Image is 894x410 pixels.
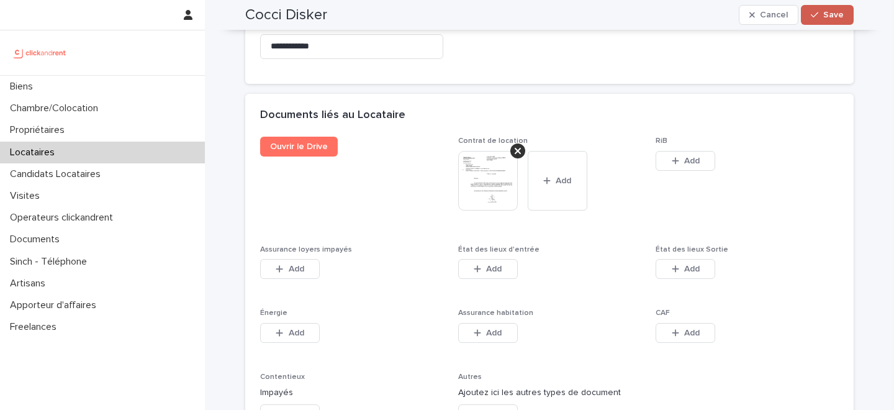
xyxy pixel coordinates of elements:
span: Add [684,329,700,337]
button: Cancel [739,5,798,25]
p: Candidats Locataires [5,168,111,180]
span: Save [823,11,844,19]
span: Assurance loyers impayés [260,246,352,253]
p: Apporteur d'affaires [5,299,106,311]
button: Add [260,323,320,343]
p: Biens [5,81,43,93]
span: Add [486,265,502,273]
p: Operateurs clickandrent [5,212,123,224]
button: Add [458,323,518,343]
a: Ouvrir le Drive [260,137,338,157]
span: État des lieux Sortie [656,246,728,253]
p: Sinch - Téléphone [5,256,97,268]
button: Save [801,5,854,25]
p: Documents [5,234,70,245]
span: Contrat de location [458,137,528,145]
button: Add [458,259,518,279]
span: CAF [656,309,670,317]
p: Locataires [5,147,65,158]
button: Add [528,151,587,211]
img: UCB0brd3T0yccxBKYDjQ [10,40,70,65]
span: Add [684,265,700,273]
span: Add [556,176,571,185]
span: Ouvrir le Drive [270,142,328,151]
span: Assurance habitation [458,309,533,317]
button: Add [260,259,320,279]
p: Freelances [5,321,66,333]
span: Contentieux [260,373,305,381]
p: Impayés [260,386,443,399]
p: Ajoutez ici les autres types de document [458,386,641,399]
p: Propriétaires [5,124,74,136]
button: Add [656,151,715,171]
button: Add [656,259,715,279]
p: Artisans [5,278,55,289]
p: Visites [5,190,50,202]
span: Add [289,265,304,273]
h2: Documents liés au Locataire [260,109,405,122]
span: Add [486,329,502,337]
h2: Cocci Disker [245,6,327,24]
span: Cancel [760,11,788,19]
p: Chambre/Colocation [5,102,108,114]
span: État des lieux d'entrée [458,246,540,253]
span: Autres [458,373,482,381]
span: RiB [656,137,667,145]
span: Add [684,157,700,165]
button: Add [656,323,715,343]
span: Add [289,329,304,337]
span: Énergie [260,309,287,317]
